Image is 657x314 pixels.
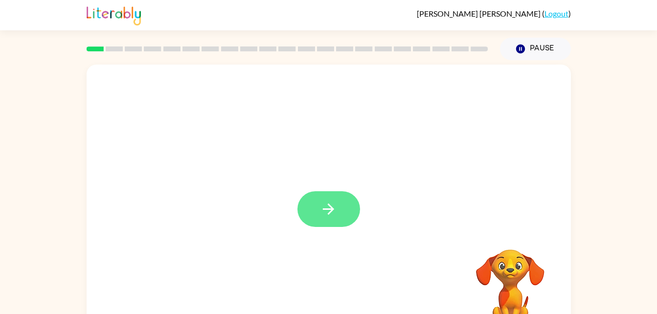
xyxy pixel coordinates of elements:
[500,38,571,60] button: Pause
[544,9,568,18] a: Logout
[417,9,542,18] span: [PERSON_NAME] [PERSON_NAME]
[87,4,141,25] img: Literably
[417,9,571,18] div: ( )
